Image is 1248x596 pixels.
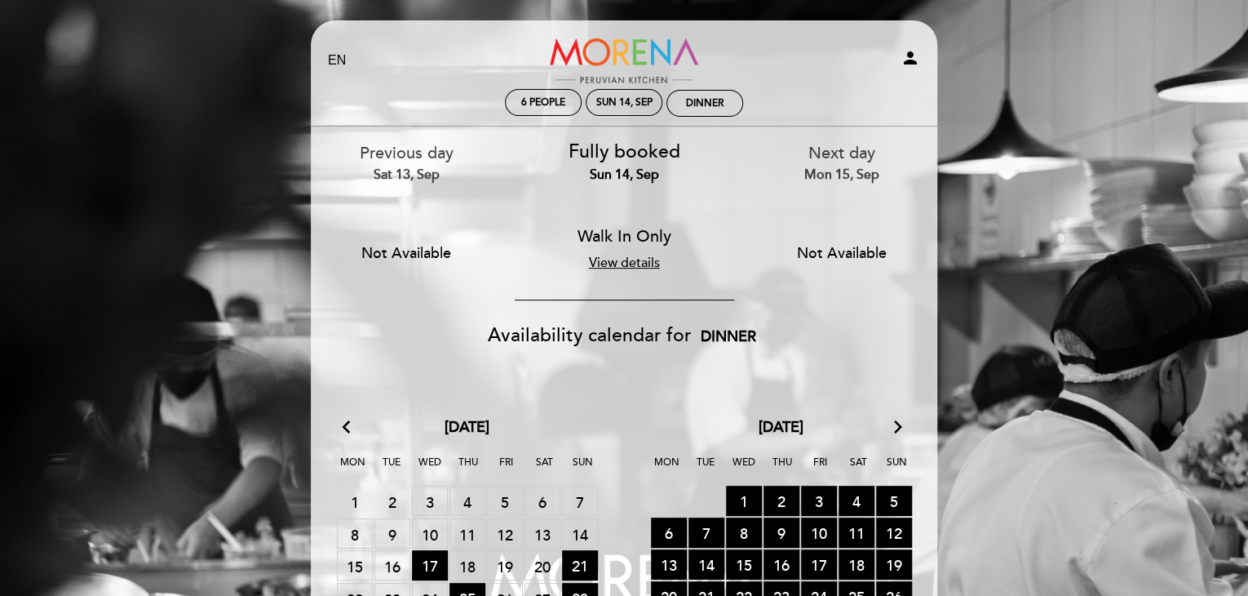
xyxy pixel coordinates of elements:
span: 17 [801,549,837,580]
span: 10 [801,518,837,548]
span: 9 [763,518,799,548]
span: 21 [562,550,598,580]
span: 11 [449,518,485,549]
div: Next day [745,142,938,184]
span: 15 [337,550,373,580]
span: 5 [487,486,523,516]
span: Tue [375,454,408,484]
span: 19 [876,549,912,580]
span: 9 [374,518,410,549]
span: Wed [728,454,760,484]
span: Fri [490,454,523,484]
span: 4 [449,486,485,516]
span: 3 [801,486,837,516]
div: Sat 13, Sep [310,166,503,185]
span: 18 [449,550,485,580]
i: arrow_back_ios [343,417,357,438]
div: Walk In Only [540,225,709,249]
span: Mon [337,454,370,484]
span: 12 [876,518,912,548]
span: 13 [651,549,687,580]
span: 10 [412,518,448,549]
span: 7 [562,486,598,516]
span: 17 [412,550,448,580]
span: 6 [524,486,560,516]
button: Not Available [329,233,484,274]
span: 2 [374,487,410,517]
a: View details [588,255,659,271]
span: 11 [839,518,874,548]
div: Dinner [686,97,724,109]
div: Sun 14, Sep [528,166,721,185]
span: 5 [876,486,912,516]
span: 7 [688,518,724,548]
span: 12 [487,518,523,549]
span: 20 [524,550,560,580]
span: Mon [651,454,684,484]
span: Fully booked [568,140,679,163]
span: Sun [567,454,600,484]
span: 8 [337,518,373,549]
span: 6 people [521,96,565,109]
a: Morena Peruvian Kitchen [522,38,726,83]
span: Thu [766,454,799,484]
button: Not Available [764,233,919,274]
span: Thu [452,454,485,484]
span: [DATE] [445,417,489,438]
span: Sat [843,454,875,484]
span: 6 [651,518,687,548]
button: person [901,48,920,73]
span: 13 [524,518,560,549]
div: Mon 15, Sep [745,166,938,185]
div: Sun 14, Sep [596,96,653,109]
span: 2 [763,486,799,516]
span: 18 [839,549,874,580]
span: 15 [726,549,762,580]
span: Sat [529,454,561,484]
span: 14 [562,518,598,549]
span: 4 [839,486,874,516]
span: Availability calendar for [488,324,692,347]
span: 16 [763,549,799,580]
span: 3 [412,486,448,516]
span: 8 [726,518,762,548]
span: [DATE] [759,417,803,438]
div: Previous day [310,142,503,184]
span: 16 [374,550,410,580]
span: Fri [804,454,837,484]
span: Sun [881,454,914,484]
i: arrow_forward_ios [891,417,905,438]
span: Tue [689,454,722,484]
span: 14 [688,549,724,580]
span: 1 [337,487,373,517]
span: 1 [726,486,762,516]
span: Wed [414,454,446,484]
span: 19 [487,550,523,580]
i: person [901,48,920,68]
